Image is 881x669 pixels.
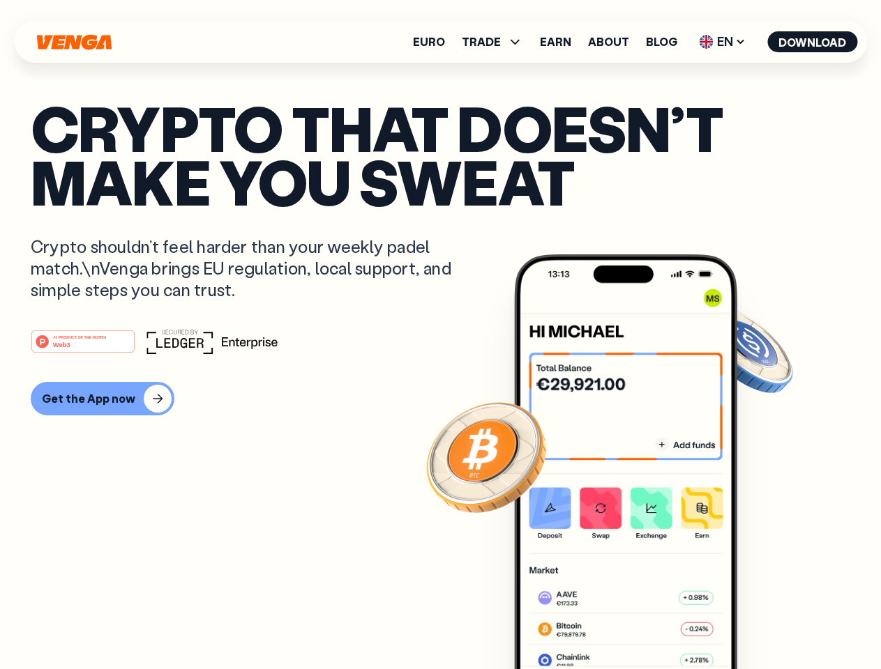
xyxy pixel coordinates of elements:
img: Bitcoin [423,394,549,519]
p: Crypto shouldn’t feel harder than your weekly padel match.\nVenga brings EU regulation, local sup... [31,236,472,301]
img: USDC coin [695,300,796,400]
span: TRADE [462,33,523,50]
a: Get the App now [31,382,850,415]
div: Get the App now [42,392,135,406]
a: #1 PRODUCT OF THE MONTHWeb3 [31,338,135,356]
tspan: Web3 [53,340,70,348]
button: Get the App now [31,382,174,415]
svg: Home [35,34,113,50]
a: About [588,36,629,47]
a: Blog [646,36,677,47]
span: TRADE [462,36,501,47]
span: EN [694,31,751,53]
a: Euro [413,36,445,47]
a: Earn [540,36,571,47]
p: Crypto that doesn’t make you sweat [31,101,850,208]
tspan: #1 PRODUCT OF THE MONTH [53,334,106,339]
img: flag-uk [699,35,713,49]
button: Download [767,31,857,52]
